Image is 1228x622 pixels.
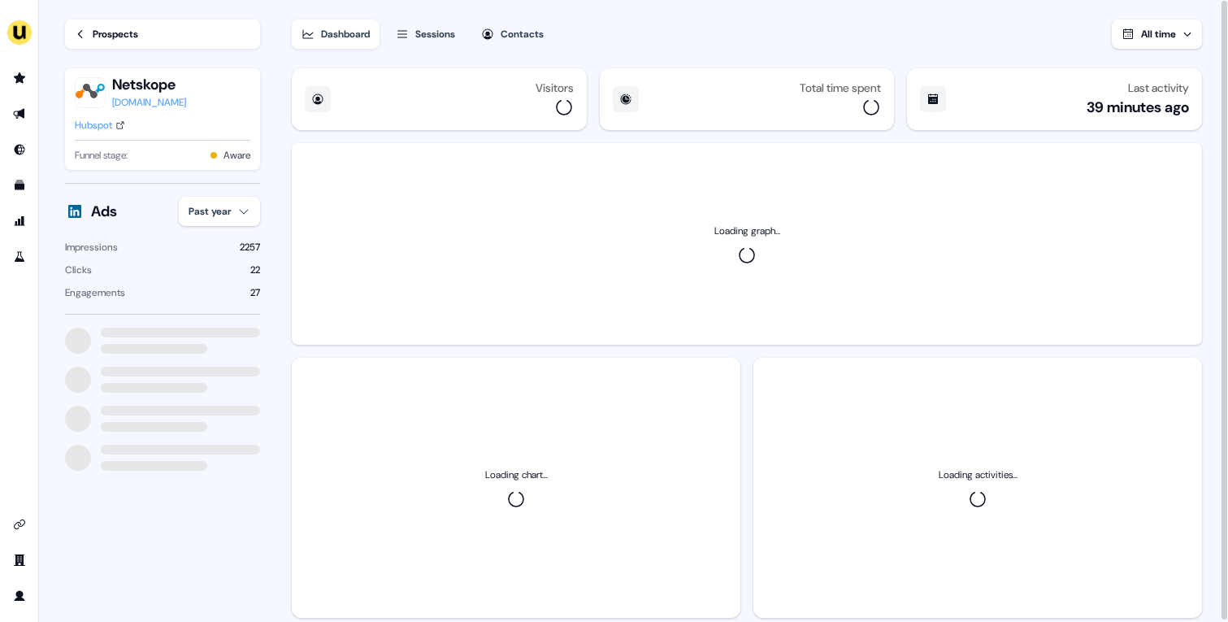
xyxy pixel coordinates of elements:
[7,244,33,270] a: Go to experiments
[112,75,186,94] button: Netskope
[485,467,548,483] div: Loading chart...
[7,101,33,127] a: Go to outbound experience
[939,467,1018,483] div: Loading activities...
[65,285,125,301] div: Engagements
[112,94,186,111] a: [DOMAIN_NAME]
[65,20,260,49] a: Prospects
[75,117,112,133] div: Hubspot
[1112,20,1202,49] button: All time
[386,20,465,49] button: Sessions
[91,202,117,221] div: Ads
[93,26,138,42] div: Prospects
[7,137,33,163] a: Go to Inbound
[179,197,260,226] button: Past year
[1128,81,1189,94] div: Last activity
[250,285,260,301] div: 27
[75,117,125,133] a: Hubspot
[471,20,553,49] button: Contacts
[501,26,544,42] div: Contacts
[223,147,250,163] button: Aware
[7,65,33,91] a: Go to prospects
[65,262,92,278] div: Clicks
[321,26,370,42] div: Dashboard
[714,223,780,239] div: Loading graph...
[250,262,260,278] div: 22
[1087,98,1189,117] div: 39 minutes ago
[7,511,33,537] a: Go to integrations
[240,239,260,255] div: 2257
[75,147,128,163] span: Funnel stage:
[415,26,455,42] div: Sessions
[7,547,33,573] a: Go to team
[7,172,33,198] a: Go to templates
[65,239,118,255] div: Impressions
[292,20,380,49] button: Dashboard
[7,583,33,609] a: Go to profile
[800,81,881,94] div: Total time spent
[536,81,574,94] div: Visitors
[1141,28,1176,41] span: All time
[7,208,33,234] a: Go to attribution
